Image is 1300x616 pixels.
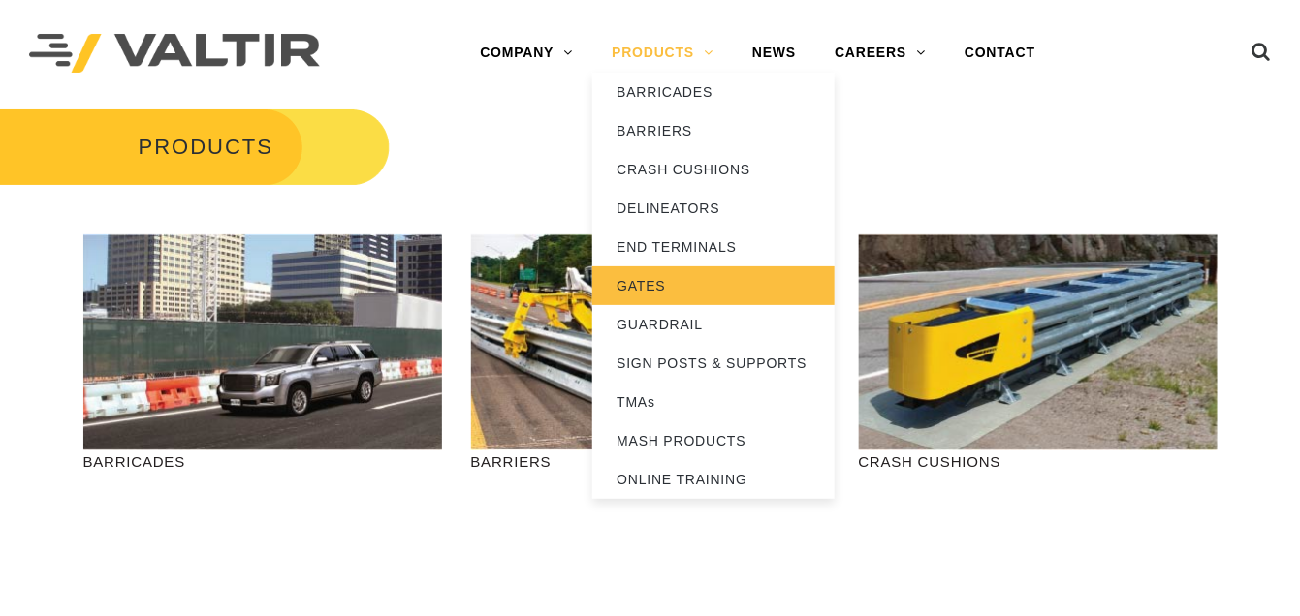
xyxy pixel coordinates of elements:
p: BARRIERS [471,450,830,473]
a: GUARDRAIL [592,305,835,344]
a: MASH PRODUCTS [592,421,835,460]
a: CONTACT [945,34,1055,73]
a: CRASH CUSHIONS [592,150,835,189]
a: END TERMINALS [592,228,835,266]
a: DELINEATORS [592,189,835,228]
a: TMAs [592,383,835,421]
a: SIGN POSTS & SUPPORTS [592,344,835,383]
a: ONLINE TRAINING [592,460,835,499]
a: GATES [592,266,835,305]
p: CRASH CUSHIONS [859,450,1218,473]
img: Valtir [29,34,320,74]
a: PRODUCTS [592,34,733,73]
a: BARRIERS [592,111,835,150]
a: BARRICADES [592,73,835,111]
a: NEWS [733,34,815,73]
p: BARRICADES [83,450,442,473]
a: CAREERS [815,34,945,73]
a: COMPANY [460,34,592,73]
